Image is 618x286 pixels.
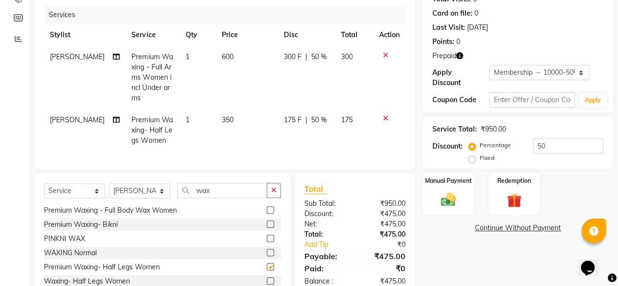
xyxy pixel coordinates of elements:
span: Total [304,184,327,194]
th: Qty [180,24,216,46]
span: | [305,52,307,62]
iframe: chat widget [577,247,608,276]
div: Discount: [432,141,463,152]
span: 1 [186,115,190,124]
div: Total: [297,229,355,240]
div: ₹475.00 [355,229,413,240]
a: Add Tip [297,240,364,250]
span: 1 [186,52,190,61]
span: 300 F [284,52,301,62]
a: Continue Without Payment [425,223,611,233]
div: Discount: [297,209,355,219]
div: Sub Total: [297,198,355,209]
div: Apply Discount [432,67,490,88]
th: Price [216,24,278,46]
div: Premium Waxing - Full Body Wax Women [44,205,177,216]
label: Fixed [480,154,494,162]
th: Disc [278,24,335,46]
span: 600 [222,52,234,61]
div: ₹475.00 [355,219,413,229]
span: 50 % [311,52,327,62]
span: 350 [222,115,234,124]
label: Percentage [480,141,511,150]
input: Enter Offer / Coupon Code [490,92,575,108]
span: [PERSON_NAME] [50,52,105,61]
div: Payable: [297,250,355,262]
th: Total [335,24,373,46]
div: ₹950.00 [481,124,506,134]
img: _gift.svg [502,191,526,209]
div: [DATE] [467,22,488,33]
div: ₹475.00 [355,250,413,262]
div: Paid: [297,263,355,274]
div: Points: [432,37,454,47]
div: Premium Waxing- Half Legs Women [44,262,160,272]
th: Stylist [44,24,126,46]
th: Service [126,24,180,46]
span: [PERSON_NAME] [50,115,105,124]
span: Premium Waxing- Half Legs Women [131,115,172,145]
span: 300 [341,52,352,61]
div: ₹475.00 [355,209,413,219]
div: 0 [456,37,460,47]
span: 175 F [284,115,301,125]
div: ₹950.00 [355,198,413,209]
img: _cash.svg [436,191,460,208]
div: Service Total: [432,124,477,134]
button: Apply [579,93,607,108]
div: WAXING Normal [44,248,97,258]
div: Last Visit: [432,22,465,33]
span: | [305,115,307,125]
div: ₹0 [355,263,413,274]
div: Net: [297,219,355,229]
span: 175 [341,115,352,124]
div: 0 [474,8,478,19]
div: Services [45,6,413,24]
span: Prepaid [432,51,456,61]
span: Premium Waxing - Full Arms Women incl Under arms [131,52,172,102]
span: 50 % [311,115,327,125]
div: ₹0 [364,240,413,250]
label: Redemption [497,176,531,185]
div: PINKNI WAX [44,234,85,244]
div: Coupon Code [432,95,490,105]
input: Search or Scan [177,183,267,198]
div: Card on file: [432,8,472,19]
label: Manual Payment [425,176,472,185]
th: Action [373,24,405,46]
div: Premium Waxing- Bikni [44,220,118,230]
